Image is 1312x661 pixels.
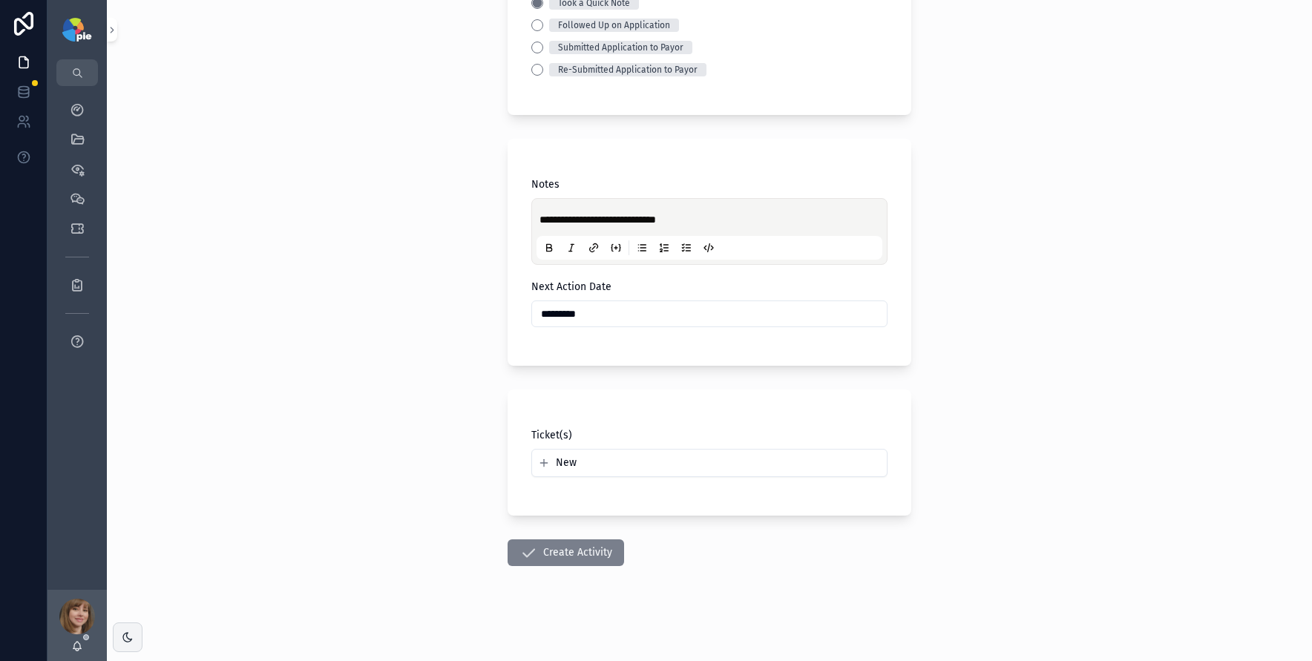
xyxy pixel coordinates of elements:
span: Notes [531,178,560,191]
span: Next Action Date [531,280,611,293]
button: New [538,456,881,470]
button: Create Activity [508,539,624,566]
div: Re-Submitted Application to Payor [558,63,698,76]
div: Followed Up on Application [558,19,670,32]
span: Ticket(s) [531,429,572,441]
img: App logo [62,18,91,42]
div: scrollable content [47,86,107,374]
span: New [556,456,577,470]
div: Submitted Application to Payor [558,41,683,54]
